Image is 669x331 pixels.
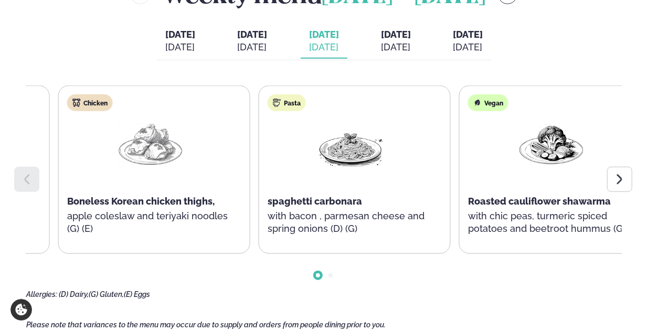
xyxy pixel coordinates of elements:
[26,321,386,329] span: Please note that variances to the menu may occur due to supply and orders from people dining prio...
[157,24,204,59] button: [DATE] [DATE]
[67,196,215,207] span: Boneless Korean chicken thighs,
[26,290,57,298] span: Allergies:
[59,290,89,298] span: (D) Dairy,
[309,28,339,41] span: [DATE]
[373,24,419,59] button: [DATE] [DATE]
[268,94,306,111] div: Pasta
[381,41,411,54] div: [DATE]
[165,29,195,40] span: [DATE]
[328,273,333,277] span: Go to slide 2
[381,29,411,40] span: [DATE]
[518,120,585,168] img: Vegan.png
[10,299,32,321] a: Cookie settings
[309,41,339,54] div: [DATE]
[237,41,267,54] div: [DATE]
[67,94,113,111] div: Chicken
[124,290,150,298] span: (E) Eggs
[468,196,611,207] span: Roasted cauliflower shawarma
[67,210,234,235] p: apple coleslaw and teriyaki noodles (G) (E)
[237,29,267,40] span: [DATE]
[301,24,347,59] button: [DATE] [DATE]
[273,99,281,107] img: pasta.svg
[165,41,195,54] div: [DATE]
[453,41,483,54] div: [DATE]
[268,210,434,235] p: with bacon , parmesan cheese and spring onions (D) (G)
[473,99,482,107] img: Vegan.svg
[453,29,483,40] span: [DATE]
[229,24,275,59] button: [DATE] [DATE]
[89,290,124,298] span: (G) Gluten,
[444,24,491,59] button: [DATE] [DATE]
[117,120,184,168] img: Chicken-thighs.png
[468,210,635,235] p: with chic peas, turmeric spiced potatoes and beetroot hummus (G)
[316,273,320,277] span: Go to slide 1
[317,120,385,168] img: Spagetti.png
[468,94,508,111] div: Vegan
[268,196,362,207] span: spaghetti carbonara
[72,99,81,107] img: chicken.svg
